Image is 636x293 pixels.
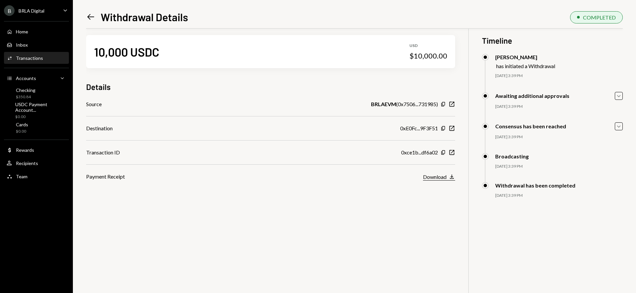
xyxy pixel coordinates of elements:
div: ( 0x7506...731985 ) [371,100,438,108]
div: Payment Receipt [86,173,125,181]
h1: Withdrawal Details [101,10,188,23]
div: [PERSON_NAME] [495,54,555,60]
div: 0xce1b...df6a02 [401,148,438,156]
div: Download [423,174,447,180]
b: BRLAEVM [371,100,396,108]
div: [DATE] 3:39 PM [495,164,623,169]
div: Transactions [16,55,43,61]
div: Transaction ID [86,148,120,156]
div: [DATE] 3:39 PM [495,193,623,198]
div: Rewards [16,147,34,153]
a: Team [4,170,69,182]
a: Cards$0.00 [4,120,69,136]
div: Inbox [16,42,28,48]
a: Transactions [4,52,69,64]
div: Accounts [16,75,36,81]
div: COMPLETED [583,14,616,21]
div: [DATE] 3:39 PM [495,73,623,79]
div: Withdrawal has been completed [495,182,575,188]
a: Accounts [4,72,69,84]
div: Checking [16,87,35,93]
div: $0.00 [16,129,28,134]
div: Home [16,29,28,34]
div: Team [16,174,27,179]
a: Recipients [4,157,69,169]
h3: Details [86,81,111,92]
a: Checking$350.84 [4,85,69,101]
div: Recipients [16,160,38,166]
div: B [4,5,15,16]
div: Awaiting additional approvals [495,93,569,99]
div: $10,000.00 [409,51,447,61]
a: Inbox [4,39,69,51]
div: Consensus has been reached [495,123,566,129]
div: Source [86,100,102,108]
button: Download [423,173,455,181]
div: 0xE0Fc...9F3F51 [400,124,438,132]
div: USDC Payment Account... [15,102,66,113]
div: USD [409,43,447,49]
div: Cards [16,122,28,127]
a: Rewards [4,144,69,156]
div: Broadcasting [495,153,529,159]
div: $350.84 [16,94,35,100]
div: BRLA Digital [19,8,44,14]
a: USDC Payment Account...$0.00 [4,103,69,118]
div: $0.00 [15,114,66,120]
div: 10,000 USDC [94,44,159,59]
div: [DATE] 3:39 PM [495,104,623,109]
div: has initiated a Withdrawal [496,63,555,69]
div: [DATE] 3:39 PM [495,134,623,140]
div: Destination [86,124,113,132]
a: Home [4,25,69,37]
h3: Timeline [482,35,623,46]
